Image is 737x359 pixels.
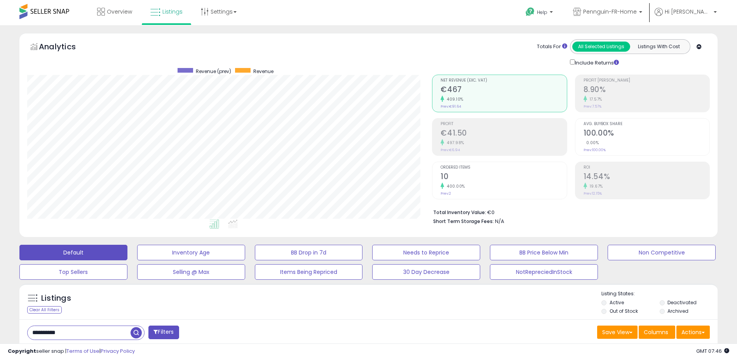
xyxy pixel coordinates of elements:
[19,264,127,280] button: Top Sellers
[27,306,62,314] div: Clear All Filters
[584,129,709,139] h2: 100.00%
[597,326,638,339] button: Save View
[584,140,599,146] small: 0.00%
[644,328,668,336] span: Columns
[444,140,464,146] small: 497.98%
[537,43,567,51] div: Totals For
[665,8,711,16] span: Hi [PERSON_NAME]
[255,245,363,260] button: BB Drop in 7d
[519,1,561,25] a: Help
[584,78,709,83] span: Profit [PERSON_NAME]
[19,245,127,260] button: Default
[441,166,566,170] span: Ordered Items
[39,41,91,54] h5: Analytics
[525,7,535,17] i: Get Help
[441,85,566,96] h2: €467
[667,308,688,314] label: Archived
[584,148,606,152] small: Prev: 100.00%
[584,104,601,109] small: Prev: 7.57%
[564,58,628,67] div: Include Returns
[584,85,709,96] h2: 8.90%
[610,299,624,306] label: Active
[655,8,717,25] a: Hi [PERSON_NAME]
[441,191,451,196] small: Prev: 2
[41,293,71,304] h5: Listings
[630,42,688,52] button: Listings With Cost
[583,8,637,16] span: Pennguin-FR-Home
[107,8,132,16] span: Overview
[148,326,179,339] button: Filters
[433,207,704,216] li: €0
[441,148,460,152] small: Prev: €6.94
[8,348,135,355] div: seller snap | |
[584,172,709,183] h2: 14.54%
[441,78,566,83] span: Net Revenue (Exc. VAT)
[490,264,598,280] button: NotRepreciedInStock
[696,347,729,355] span: 2025-08-11 07:46 GMT
[372,264,480,280] button: 30 Day Decrease
[101,347,135,355] a: Privacy Policy
[495,218,504,225] span: N/A
[441,104,461,109] small: Prev: €91.64
[676,326,710,339] button: Actions
[441,122,566,126] span: Profit
[8,347,36,355] strong: Copyright
[253,68,274,75] span: Revenue
[137,264,245,280] button: Selling @ Max
[372,245,480,260] button: Needs to Reprice
[587,183,603,189] small: 19.67%
[444,96,463,102] small: 409.10%
[433,209,486,216] b: Total Inventory Value:
[537,9,547,16] span: Help
[255,264,363,280] button: Items Being Repriced
[137,245,245,260] button: Inventory Age
[587,96,602,102] small: 17.57%
[196,68,231,75] span: Revenue (prev)
[444,183,465,189] small: 400.00%
[572,42,630,52] button: All Selected Listings
[433,218,494,225] b: Short Term Storage Fees:
[667,299,697,306] label: Deactivated
[490,245,598,260] button: BB Price Below Min
[639,326,675,339] button: Columns
[584,166,709,170] span: ROI
[162,8,183,16] span: Listings
[66,347,99,355] a: Terms of Use
[441,129,566,139] h2: €41.50
[441,172,566,183] h2: 10
[584,191,602,196] small: Prev: 12.15%
[584,122,709,126] span: Avg. Buybox Share
[601,290,718,298] p: Listing States:
[608,245,716,260] button: Non Competitive
[610,308,638,314] label: Out of Stock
